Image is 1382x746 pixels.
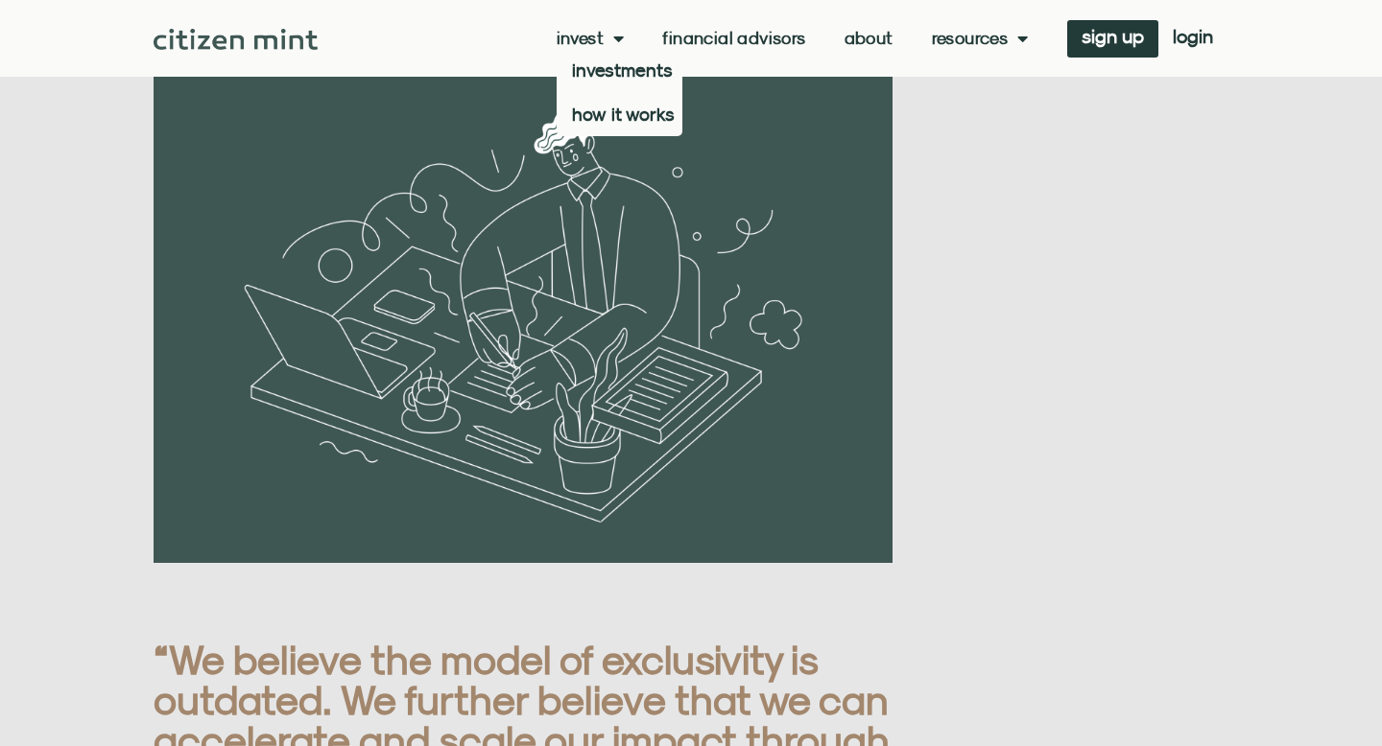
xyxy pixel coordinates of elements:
[557,48,682,136] ul: Invest
[1067,20,1158,58] a: sign up
[557,92,682,136] a: how it works
[845,29,894,48] a: About
[557,29,1029,48] nav: Menu
[1082,30,1144,43] span: sign up
[932,29,1029,48] a: Resources
[1158,20,1227,58] a: login
[1173,30,1213,43] span: login
[154,29,318,50] img: Citizen Mint
[557,48,682,92] a: investments
[557,29,625,48] a: Invest
[662,29,805,48] a: Financial Advisors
